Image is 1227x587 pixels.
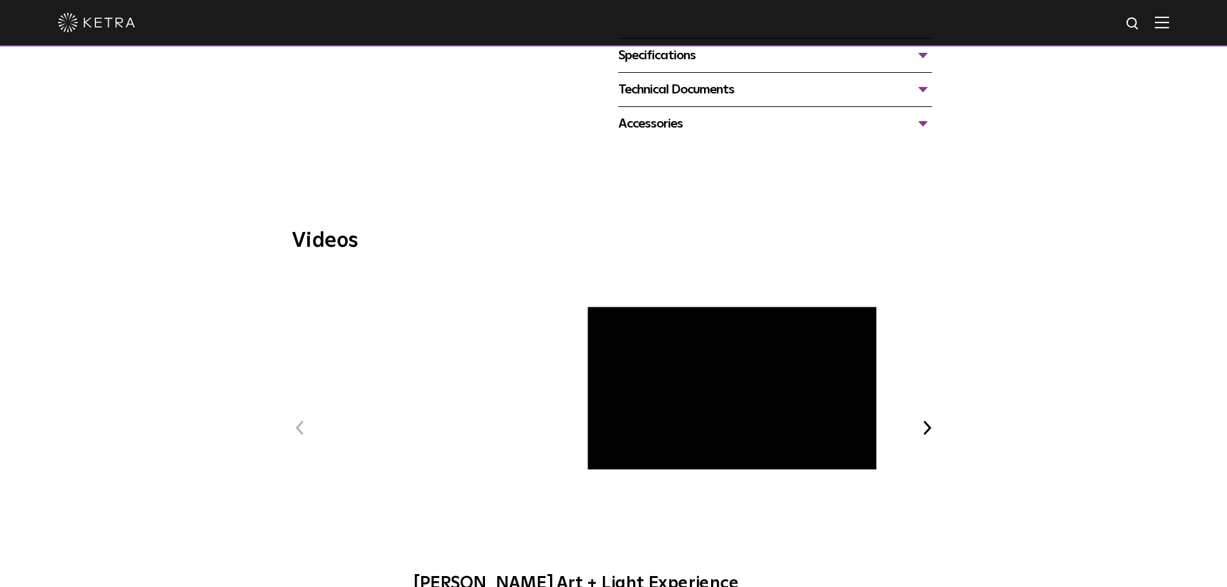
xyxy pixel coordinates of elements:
img: ketra-logo-2019-white [58,13,135,32]
button: Previous [292,419,309,436]
button: Next [919,419,936,436]
h3: Videos [292,231,936,251]
div: Accessories [618,113,932,134]
img: Hamburger%20Nav.svg [1155,16,1169,28]
img: search icon [1125,16,1141,32]
div: Specifications [618,45,932,66]
div: Technical Documents [618,79,932,100]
